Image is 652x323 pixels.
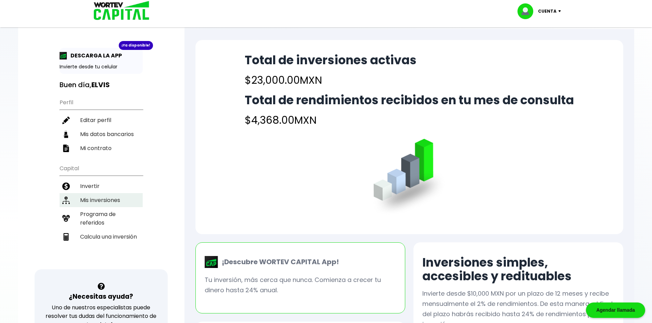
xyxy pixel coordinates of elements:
img: inversiones-icon.6695dc30.svg [62,197,70,204]
img: datos-icon.10cf9172.svg [62,131,70,138]
h2: Total de rendimientos recibidos en tu mes de consulta [245,93,574,107]
div: ¡Ya disponible! [119,41,153,50]
div: Agendar llamada [586,302,645,318]
img: contrato-icon.f2db500c.svg [62,145,70,152]
h3: ¿Necesitas ayuda? [69,292,133,301]
h2: Total de inversiones activas [245,53,417,67]
img: app-icon [60,52,67,59]
img: grafica.516fef24.png [370,139,448,216]
h3: Buen día, [60,81,143,89]
img: recomiendanos-icon.9b8e9327.svg [62,215,70,222]
a: Editar perfil [60,113,143,127]
ul: Perfil [60,95,143,155]
h2: Inversiones simples, accesibles y redituables [422,256,614,283]
a: Calcula una inversión [60,230,143,244]
ul: Capital [60,161,143,261]
p: Tu inversión, más cerca que nunca. Comienza a crecer tu dinero hasta 24% anual. [205,275,396,295]
h4: $4,368.00 MXN [245,112,574,128]
img: invertir-icon.b3b967d7.svg [62,183,70,190]
a: Mis inversiones [60,193,143,207]
img: profile-image [517,3,538,19]
h4: $23,000.00 MXN [245,72,417,88]
b: ELVIS [91,80,110,90]
p: ¡Descubre WORTEV CAPITAL App! [218,257,339,267]
p: Invierte desde tu celular [60,63,143,70]
img: icon-down [557,10,566,12]
img: calculadora-icon.17d418c4.svg [62,233,70,241]
a: Mis datos bancarios [60,127,143,141]
a: Invertir [60,179,143,193]
a: Programa de referidos [60,207,143,230]
p: DESCARGA LA APP [67,51,122,60]
p: Cuenta [538,6,557,16]
img: wortev-capital-app-icon [205,256,218,268]
a: Mi contrato [60,141,143,155]
img: editar-icon.952d3147.svg [62,117,70,124]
